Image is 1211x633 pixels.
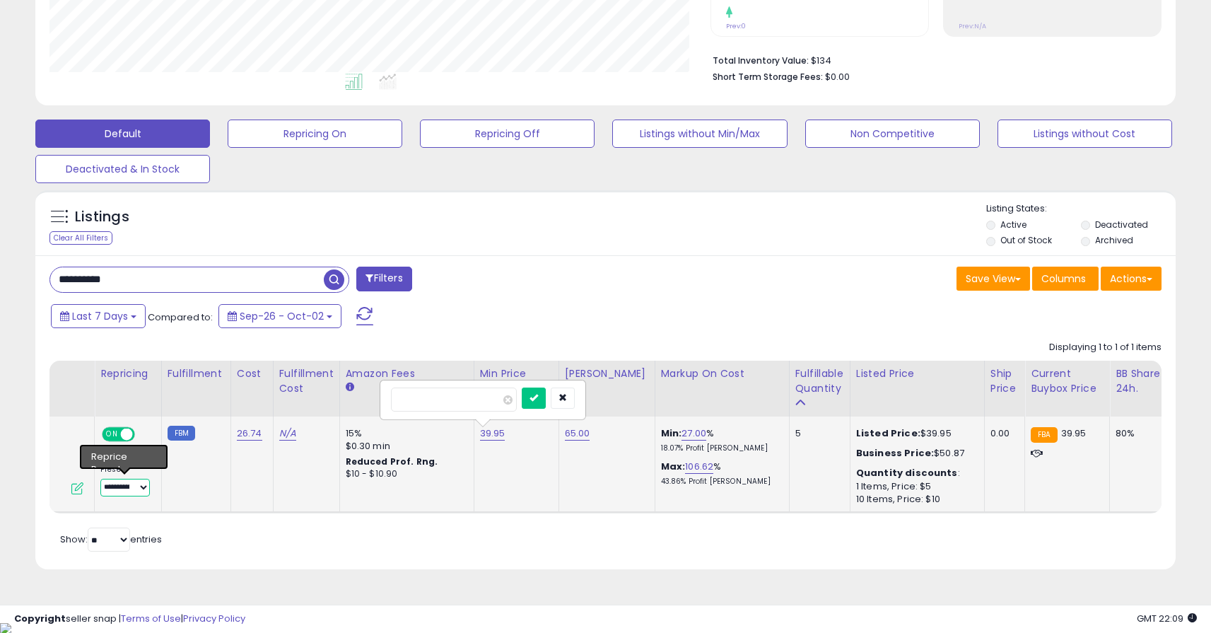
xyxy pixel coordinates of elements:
[346,468,463,480] div: $10 - $10.90
[661,427,778,453] div: %
[713,71,823,83] b: Short Term Storage Fees:
[661,477,778,487] p: 43.86% Profit [PERSON_NAME]
[956,267,1030,291] button: Save View
[14,612,66,625] strong: Copyright
[279,426,296,441] a: N/A
[1095,234,1133,246] label: Archived
[565,366,649,381] div: [PERSON_NAME]
[14,612,245,626] div: seller snap | |
[1137,612,1197,625] span: 2025-10-11 22:09 GMT
[795,427,839,440] div: 5
[681,426,706,441] a: 27.00
[218,304,341,328] button: Sep-26 - Oct-02
[685,460,713,474] a: 106.62
[100,449,151,462] div: Win BuyBox
[346,427,463,440] div: 15%
[856,426,920,440] b: Listed Price:
[60,533,162,546] span: Show: entries
[346,366,468,381] div: Amazon Fees
[856,447,973,460] div: $50.87
[856,466,958,480] b: Quantity discounts
[661,366,783,381] div: Markup on Cost
[856,493,973,506] div: 10 Items, Price: $10
[1000,234,1052,246] label: Out of Stock
[825,70,850,83] span: $0.00
[240,309,324,323] span: Sep-26 - Oct-02
[346,455,438,468] b: Reduced Prof. Rng.
[986,202,1176,216] p: Listing States:
[1032,267,1099,291] button: Columns
[49,231,112,245] div: Clear All Filters
[661,460,686,473] b: Max:
[35,155,210,183] button: Deactivated & In Stock
[856,366,978,381] div: Listed Price
[1061,426,1087,440] span: 39.95
[420,120,595,148] button: Repricing Off
[237,366,267,381] div: Cost
[856,427,973,440] div: $39.95
[661,426,682,440] b: Min:
[228,120,402,148] button: Repricing On
[795,366,844,396] div: Fulfillable Quantity
[1116,366,1167,396] div: BB Share 24h.
[1095,219,1148,231] label: Deactivated
[1041,272,1086,286] span: Columns
[279,366,334,396] div: Fulfillment Cost
[148,310,213,324] span: Compared to:
[168,366,225,381] div: Fulfillment
[856,467,973,480] div: :
[75,207,129,227] h5: Listings
[1116,427,1162,440] div: 80%
[959,22,986,30] small: Prev: N/A
[661,460,778,487] div: %
[856,446,934,460] b: Business Price:
[121,612,181,625] a: Terms of Use
[565,426,590,441] a: 65.00
[103,429,121,441] span: ON
[72,309,128,323] span: Last 7 Days
[805,120,980,148] button: Non Competitive
[356,267,411,291] button: Filters
[661,443,778,453] p: 18.07% Profit [PERSON_NAME]
[990,427,1014,440] div: 0.00
[237,426,262,441] a: 26.74
[1000,219,1026,231] label: Active
[655,361,789,417] th: The percentage added to the cost of goods (COGS) that forms the calculator for Min & Max prices.
[346,381,354,394] small: Amazon Fees.
[713,51,1151,68] li: $134
[168,426,195,441] small: FBM
[612,120,787,148] button: Listings without Min/Max
[726,22,746,30] small: Prev: 0
[1101,267,1162,291] button: Actions
[990,366,1019,396] div: Ship Price
[998,120,1172,148] button: Listings without Cost
[856,480,973,493] div: 1 Items, Price: $5
[100,366,156,381] div: Repricing
[346,440,463,453] div: $0.30 min
[100,465,151,496] div: Preset:
[183,612,245,625] a: Privacy Policy
[35,120,210,148] button: Default
[713,54,809,66] b: Total Inventory Value:
[133,429,156,441] span: OFF
[1049,341,1162,354] div: Displaying 1 to 1 of 1 items
[1031,366,1104,396] div: Current Buybox Price
[1031,427,1057,443] small: FBA
[51,304,146,328] button: Last 7 Days
[480,366,553,381] div: Min Price
[480,426,505,441] a: 39.95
